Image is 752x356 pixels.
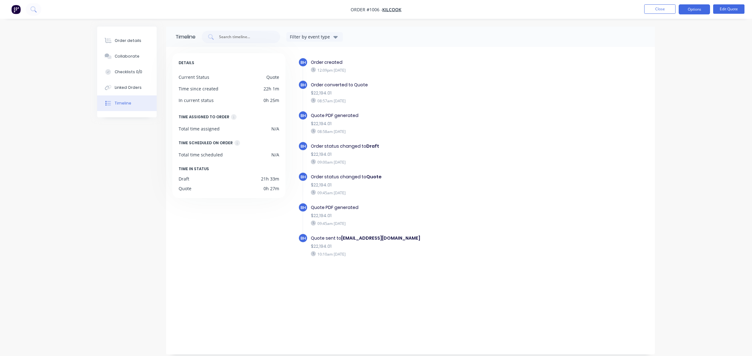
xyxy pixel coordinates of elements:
[271,125,279,132] div: N/A
[264,85,279,92] div: 22h 1m
[311,174,528,180] div: Order status changed to
[300,59,306,65] span: BH
[713,4,744,14] button: Edit Quote
[97,48,157,64] button: Collaborate
[300,113,306,119] span: BH
[179,175,189,182] div: Draft
[175,33,196,41] div: Timeline
[351,7,382,13] span: Order #1006 -
[300,82,306,88] span: BH
[644,4,676,14] button: Close
[311,98,528,104] div: 08:57am [DATE]
[115,53,139,59] div: Collaborate
[97,95,157,111] button: Timeline
[311,243,528,250] div: $22,194.01
[115,38,141,43] div: Order details
[179,97,214,104] div: In current status
[115,85,142,90] div: Linked Orders
[261,175,279,182] div: 21h 33m
[311,67,528,73] div: 12:09pm [DATE]
[311,221,528,226] div: 09:45am [DATE]
[311,204,528,211] div: Quote PDF generated
[179,74,209,80] div: Current Status
[179,125,220,132] div: Total time assigned
[311,90,528,96] div: $22,194.01
[97,80,157,95] button: Linked Orders
[179,151,223,158] div: Total time scheduled
[311,251,528,257] div: 10:10am [DATE]
[311,182,528,188] div: $22,194.01
[115,69,142,75] div: Checklists 0/0
[179,140,233,146] div: TIME SCHEDULED ON ORDER
[179,59,194,66] span: DETAILS
[300,143,306,149] span: BH
[179,165,209,172] span: TIME IN STATUS
[311,151,528,158] div: $22,194.01
[218,34,270,40] input: Search timeline...
[311,120,528,127] div: $22,194.01
[311,82,528,88] div: Order converted to Quote
[11,5,21,14] img: Factory
[300,205,306,211] span: BH
[311,59,528,66] div: Order created
[300,235,306,241] span: BH
[311,143,528,150] div: Order status changed to
[382,7,401,13] a: Kilcook
[97,64,157,80] button: Checklists 0/0
[311,112,528,119] div: Quote PDF generated
[290,33,332,40] div: Filter by event type
[341,235,420,241] b: [EMAIL_ADDRESS][DOMAIN_NAME]
[366,143,379,149] b: Draft
[300,174,306,180] span: BH
[179,185,191,192] div: Quote
[179,85,218,92] div: Time since created
[311,212,528,219] div: $22,194.01
[97,33,157,48] button: Order details
[286,32,343,42] button: Filter by event type
[366,174,382,180] b: Quote
[679,4,710,14] button: Options
[266,74,279,80] div: Quote
[311,190,528,196] div: 09:45am [DATE]
[115,100,131,106] div: Timeline
[311,129,528,134] div: 08:58am [DATE]
[264,97,279,104] div: 0h 25m
[264,185,279,192] div: 0h 27m
[311,159,528,165] div: 09:00am [DATE]
[311,235,528,242] div: Quote sent to
[271,151,279,158] div: N/A
[179,114,229,120] div: TIME ASSIGNED TO ORDER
